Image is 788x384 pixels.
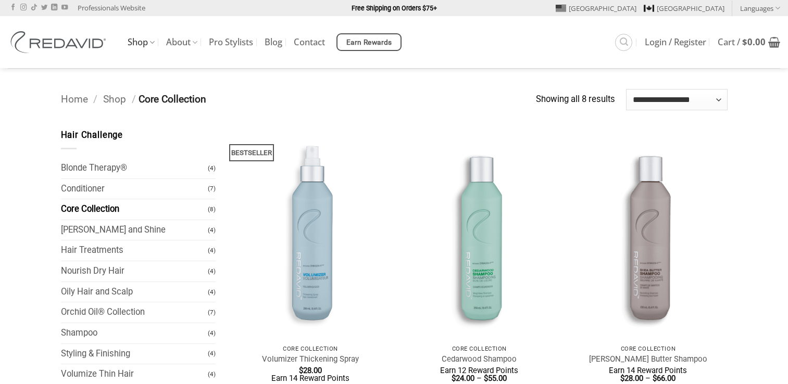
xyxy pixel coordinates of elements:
[299,366,303,375] span: $
[262,354,359,364] a: Volumizer Thickening Spray
[645,33,706,52] a: Login / Register
[61,130,123,140] span: Hair Challenge
[299,366,322,375] bdi: 28.00
[718,38,766,46] span: Cart /
[61,323,208,343] a: Shampoo
[231,129,390,340] img: REDAVID Volumizer Thickening Spray - 1 1
[103,93,126,105] a: Shop
[20,4,27,11] a: Follow on Instagram
[10,4,16,11] a: Follow on Facebook
[61,344,208,364] a: Styling & Finishing
[742,36,766,48] bdi: 0.00
[208,180,216,198] span: (7)
[61,220,208,240] a: [PERSON_NAME] and Shine
[208,365,216,383] span: (4)
[208,159,216,177] span: (4)
[352,4,437,12] strong: Free Shipping on Orders $75+
[31,4,37,11] a: Follow on TikTok
[477,374,482,383] span: –
[294,33,325,52] a: Contact
[644,1,724,16] a: [GEOGRAPHIC_DATA]
[484,374,488,383] span: $
[452,374,456,383] span: $
[615,34,632,51] a: Search
[589,354,707,364] a: [PERSON_NAME] Butter Shampoo
[208,241,216,260] span: (4)
[556,1,636,16] a: [GEOGRAPHIC_DATA]
[61,302,208,323] a: Orchid Oil® Collection
[41,4,47,11] a: Follow on Twitter
[61,92,536,108] nav: Breadcrumb
[620,374,643,383] bdi: 28.00
[236,345,385,352] p: Core Collection
[442,354,517,364] a: Cedarwood Shampoo
[740,1,780,16] a: Languages
[208,324,216,342] span: (4)
[742,36,747,48] span: $
[61,240,208,261] a: Hair Treatments
[132,93,136,105] span: /
[620,374,624,383] span: $
[208,303,216,322] span: (7)
[128,32,155,53] a: Shop
[645,374,651,383] span: –
[61,282,208,302] a: Oily Hair and Scalp
[208,200,216,219] span: (8)
[61,261,208,281] a: Nourish Dry Hair
[440,366,518,375] span: Earn 12 Reward Points
[574,345,722,352] p: Core Collection
[653,374,657,383] span: $
[208,344,216,363] span: (4)
[452,374,474,383] bdi: 24.00
[718,31,780,54] a: View cart
[400,129,559,340] img: REDAVID Cedarwood Shampoo - 1
[626,89,728,110] select: Shop order
[609,366,687,375] span: Earn 14 Reward Points
[208,262,216,280] span: (4)
[61,158,208,178] a: Blonde Therapy®
[61,199,208,220] a: Core Collection
[346,37,392,48] span: Earn Rewards
[93,93,97,105] span: /
[166,32,197,53] a: About
[405,345,554,352] p: Core Collection
[265,33,282,52] a: Blog
[61,179,208,199] a: Conditioner
[208,221,216,239] span: (4)
[569,129,728,340] img: REDAVID Shea Butter Shampoo
[336,33,402,51] a: Earn Rewards
[61,93,88,105] a: Home
[271,374,349,383] span: Earn 14 Reward Points
[484,374,507,383] bdi: 55.00
[645,38,706,46] span: Login / Register
[208,283,216,301] span: (4)
[653,374,676,383] bdi: 66.00
[51,4,57,11] a: Follow on LinkedIn
[536,93,615,107] p: Showing all 8 results
[61,4,68,11] a: Follow on YouTube
[209,33,253,52] a: Pro Stylists
[8,31,112,53] img: REDAVID Salon Products | United States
